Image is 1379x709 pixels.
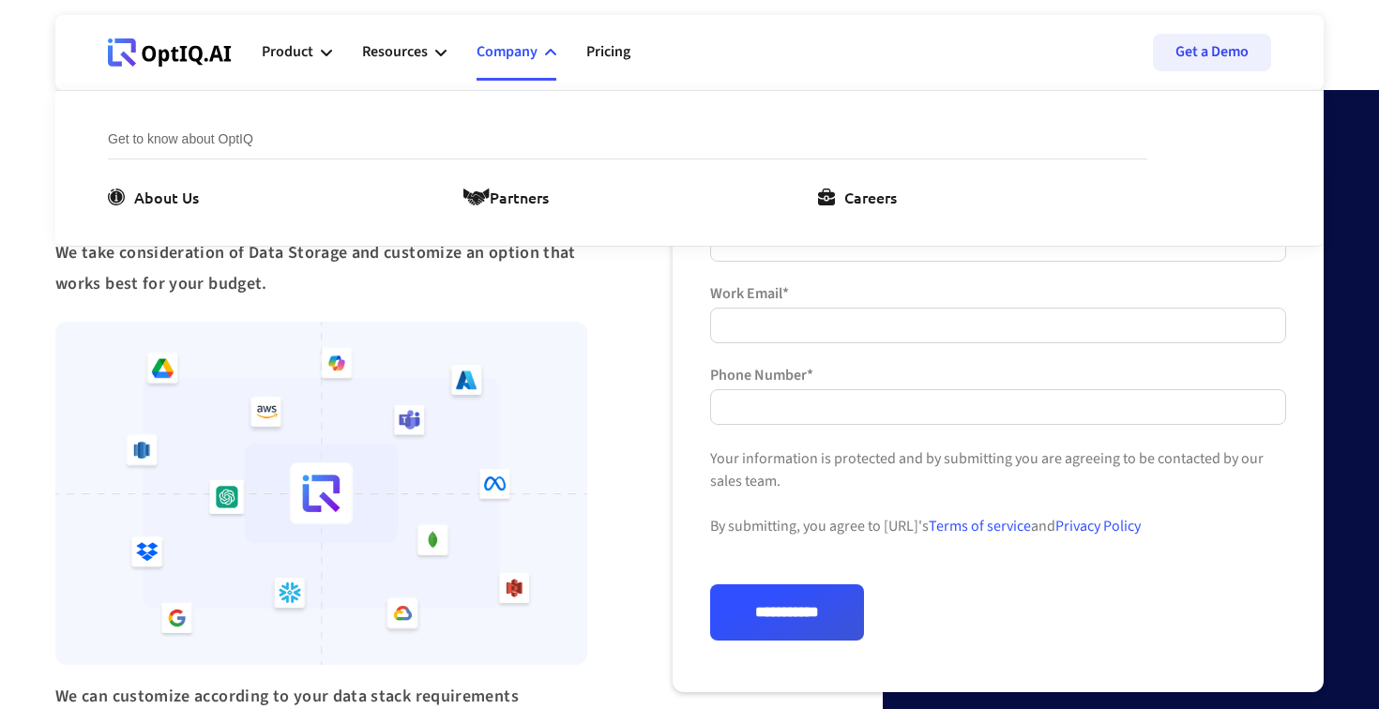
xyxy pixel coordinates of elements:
[108,24,232,81] a: Webflow Homepage
[710,284,1286,303] label: Work Email*
[477,24,556,81] div: Company
[463,186,556,208] a: Partners
[134,186,199,208] div: About Us
[55,237,598,299] div: We take consideration of Data Storage and customize an option that works best for your budget.
[710,366,1286,385] label: Phone Number*
[929,516,1031,536] a: Terms of service
[710,203,1286,641] form: Form 1
[818,186,904,208] a: Careers
[586,24,630,81] a: Pricing
[1055,516,1141,536] a: Privacy Policy
[262,24,332,81] div: Product
[55,90,1324,247] nav: Company
[108,66,109,67] div: Webflow Homepage
[1153,34,1271,71] a: Get a Demo
[108,128,1147,159] div: Get to know about OptIQ
[844,186,897,208] div: Careers
[710,447,1286,584] div: Your information is protected and by submitting you are agreeing to be contacted by our sales tea...
[477,39,538,65] div: Company
[490,186,549,208] div: Partners
[362,24,447,81] div: Resources
[262,39,313,65] div: Product
[362,39,428,65] div: Resources
[108,186,206,208] a: About Us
